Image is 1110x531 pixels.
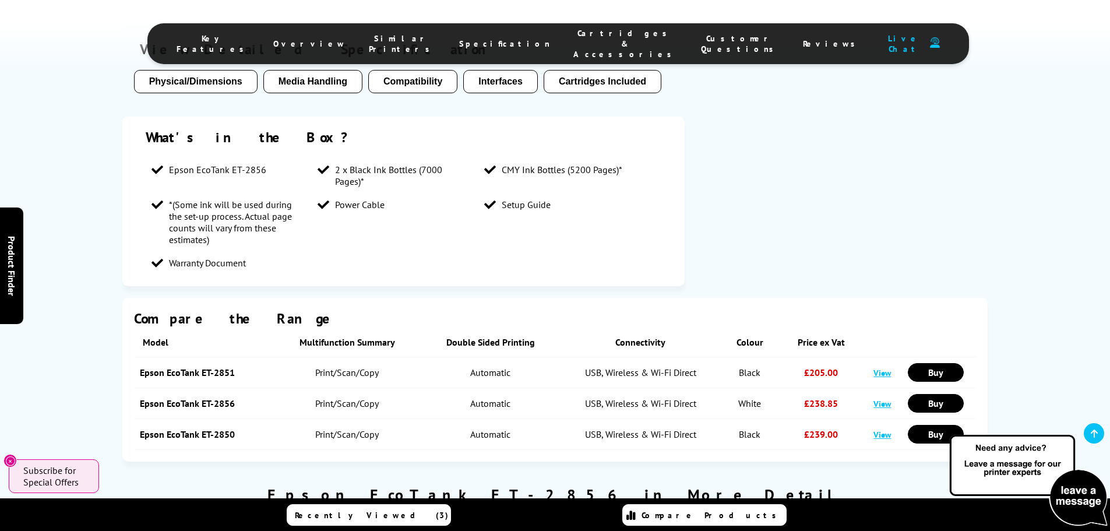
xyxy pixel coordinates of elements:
td: Black [721,419,778,450]
span: Warranty Document [169,257,246,269]
a: Buy [908,394,964,413]
span: Setup Guide [502,199,551,210]
td: Print/Scan/Copy [273,357,421,388]
a: Epson EcoTank ET-2851 [140,367,235,378]
span: Reviews [803,38,861,49]
a: Buy [908,425,964,444]
span: Subscribe for Special Offers [23,465,87,488]
td: £239.00 [778,419,863,450]
th: Colour [721,328,778,357]
td: White [721,388,778,419]
a: Recently Viewed (3) [287,504,451,526]
td: Automatic [421,419,560,450]
a: Compare Products [622,504,787,526]
span: *(Some ink will be used during the set-up process. Actual page counts will vary from these estima... [169,199,306,245]
td: Black [721,357,778,388]
th: Connectivity [560,328,721,357]
img: Open Live Chat window [947,433,1110,529]
td: Automatic [421,388,560,419]
td: £238.85 [778,388,863,419]
td: Automatic [421,357,560,388]
th: Model [134,328,273,357]
a: Buy [908,363,964,382]
span: CMY Ink Bottles (5200 Pages)* [502,164,622,175]
div: Compare the Range [134,310,977,328]
span: Live Chat [885,33,924,54]
span: Specification [459,38,550,49]
div: What's in the Box? [146,128,662,146]
span: Epson EcoTank ET-2856 [169,164,266,175]
button: Cartridges Included [544,70,661,93]
button: Physical/Dimensions [134,70,258,93]
td: USB, Wireless & Wi-Fi Direct [560,388,721,419]
span: Overview [273,38,346,49]
th: Multifunction Summary [273,328,421,357]
td: £205.00 [778,357,863,388]
span: Key Features [177,33,250,54]
td: USB, Wireless & Wi-Fi Direct [560,419,721,450]
button: Media Handling [263,70,362,93]
a: View [873,367,891,378]
th: Double Sided Printing [421,328,560,357]
td: USB, Wireless & Wi-Fi Direct [560,357,721,388]
td: Print/Scan/Copy [273,419,421,450]
span: Power Cable [335,199,385,210]
a: Epson EcoTank ET-2856 [140,398,235,409]
a: View [873,398,891,409]
a: View [873,429,891,440]
span: Recently Viewed (3) [295,510,449,521]
button: Close [3,454,17,467]
span: Cartridges & Accessories [573,28,678,59]
span: Customer Questions [701,33,780,54]
button: Interfaces [463,70,538,93]
span: Product Finder [6,235,17,296]
span: Compare Products [642,510,783,521]
span: Similar Printers [369,33,436,54]
button: Compatibility [368,70,457,93]
th: Price ex Vat [778,328,863,357]
span: 2 x Black Ink Bottles (7000 Pages)* [335,164,473,187]
h2: Epson EcoTank ET-2856 in More Detail [122,485,988,504]
img: user-headset-duotone.svg [930,37,940,48]
a: Epson EcoTank ET-2850 [140,428,235,440]
td: Print/Scan/Copy [273,388,421,419]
